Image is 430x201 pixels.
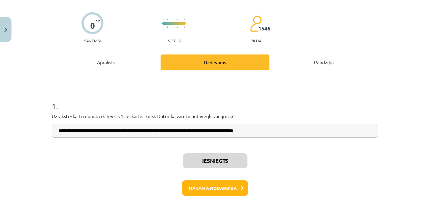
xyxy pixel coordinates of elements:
[170,19,171,20] img: icon-short-line-57e1e144782c952c97e751825c79c345078a6d821885a25fce030b3d8c18986b.svg
[95,19,100,22] span: XP
[177,26,178,28] img: icon-short-line-57e1e144782c952c97e751825c79c345078a6d821885a25fce030b3d8c18986b.svg
[161,54,269,70] div: Uzdevums
[170,26,171,28] img: icon-short-line-57e1e144782c952c97e751825c79c345078a6d821885a25fce030b3d8c18986b.svg
[52,54,161,70] div: Apraksts
[258,25,270,31] span: 1546
[250,38,261,43] p: pilda
[182,180,248,196] button: Nākamā nodarbība
[167,26,168,28] img: icon-short-line-57e1e144782c952c97e751825c79c345078a6d821885a25fce030b3d8c18986b.svg
[269,54,378,70] div: Palīdzība
[90,21,95,30] div: 0
[52,90,378,111] h1: 1 .
[4,28,7,32] img: icon-close-lesson-0947bae3869378f0d4975bcd49f059093ad1ed9edebbc8119c70593378902aed.svg
[184,26,185,28] img: icon-short-line-57e1e144782c952c97e751825c79c345078a6d821885a25fce030b3d8c18986b.svg
[184,19,185,20] img: icon-short-line-57e1e144782c952c97e751825c79c345078a6d821885a25fce030b3d8c18986b.svg
[167,19,168,20] img: icon-short-line-57e1e144782c952c97e751825c79c345078a6d821885a25fce030b3d8c18986b.svg
[81,38,103,43] p: Saņemsi
[52,113,378,120] p: Uzraksti - kā Tu domā, cik Tev šis 1. ieskaites kurss Datorikā varētu būt viegls vai grūts?
[183,153,247,168] button: Iesniegts
[168,38,181,43] p: Viegls
[177,19,178,20] img: icon-short-line-57e1e144782c952c97e751825c79c345078a6d821885a25fce030b3d8c18986b.svg
[250,15,262,32] img: students-c634bb4e5e11cddfef0936a35e636f08e4e9abd3cc4e673bd6f9a4125e45ecb1.svg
